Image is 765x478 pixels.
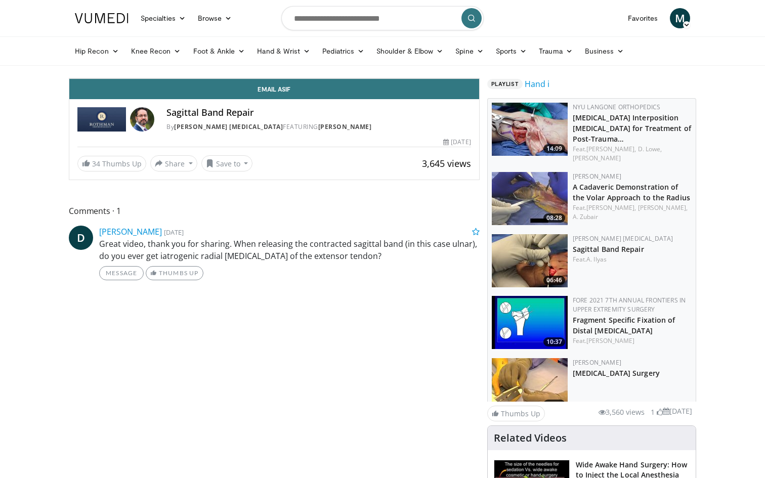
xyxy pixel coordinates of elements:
[573,358,621,367] a: [PERSON_NAME]
[316,41,370,61] a: Pediatrics
[201,155,253,171] button: Save to
[492,296,568,349] img: 919eb891-5331-414c-9ce1-ba0cf9ebd897.150x105_q85_crop-smart_upscale.jpg
[251,41,316,61] a: Hand & Wrist
[586,336,634,345] a: [PERSON_NAME]
[174,122,283,131] a: [PERSON_NAME] [MEDICAL_DATA]
[99,266,144,280] a: Message
[92,159,100,168] span: 34
[573,145,692,163] div: Feat.
[573,244,644,254] a: Sagittal Band Repair
[492,234,568,287] a: 06:46
[573,182,690,202] a: A Cadaveric Demonstration of the Volar Approach to the Radius
[135,8,192,28] a: Specialties
[69,226,93,250] a: D
[573,255,692,264] div: Feat.
[586,145,636,153] a: [PERSON_NAME],
[533,41,579,61] a: Trauma
[599,407,645,418] li: 3,560 views
[492,358,568,411] a: 01:21
[573,203,692,222] div: Feat.
[192,8,238,28] a: Browse
[492,234,568,287] img: 90296666-1f36-4e4f-abae-c614e14b4cd8.150x105_q85_crop-smart_upscale.jpg
[663,406,692,417] li: [DATE]
[638,203,688,212] a: [PERSON_NAME],
[573,113,691,144] a: [MEDICAL_DATA] Interposition [MEDICAL_DATA] for Treatment of Post-Trauma…
[146,266,203,280] a: Thumbs Up
[166,122,471,132] div: By FEATURING
[443,138,471,147] div: [DATE]
[543,144,565,153] span: 14:09
[69,79,479,99] a: Email Asif
[166,107,471,118] h4: Sagittal Band Repair
[573,154,621,162] a: [PERSON_NAME]
[187,41,251,61] a: Foot & Ankle
[77,156,146,171] a: 34 Thumbs Up
[490,41,533,61] a: Sports
[487,79,523,89] span: Playlist
[492,172,568,225] img: a8086feb-0b6f-42d6-96d7-49e869b0240e.150x105_q85_crop-smart_upscale.jpg
[99,238,480,262] p: Great video, thank you for sharing. When releasing the contracted sagittal band (in this case uln...
[492,103,568,156] a: 14:09
[586,255,607,264] a: A. Ilyas
[638,145,662,153] a: D. Lowe,
[281,6,484,30] input: Search topics, interventions
[543,213,565,223] span: 08:28
[69,204,480,218] span: Comments 1
[670,8,690,28] a: M
[651,407,655,417] span: 1
[318,122,372,131] a: [PERSON_NAME]
[573,103,661,111] a: NYU Langone Orthopedics
[543,337,565,346] span: 10:37
[492,103,568,156] img: 93331b59-fbb9-4c57-9701-730327dcd1cb.jpg.150x105_q85_crop-smart_upscale.jpg
[494,432,567,444] h4: Related Videos
[492,172,568,225] a: 08:28
[99,226,162,237] a: [PERSON_NAME]
[543,400,565,409] span: 01:21
[130,107,154,132] img: Avatar
[69,41,125,61] a: Hip Recon
[492,358,568,411] img: 4d62e26c-5b02-4d58-a187-ef316ad22622.150x105_q85_crop-smart_upscale.jpg
[422,157,471,169] span: 3,645 views
[579,41,630,61] a: Business
[164,228,184,237] small: [DATE]
[573,368,660,378] a: [MEDICAL_DATA] Surgery
[573,212,599,221] a: A. Zubair
[573,315,675,335] a: Fragment Specific Fixation of Distal [MEDICAL_DATA]
[543,276,565,285] span: 06:46
[125,41,187,61] a: Knee Recon
[77,107,126,132] img: Rothman Hand Surgery
[75,13,129,23] img: VuMedi Logo
[573,296,686,314] a: FORE 2021 7th Annual Frontiers in Upper Extremity Surgery
[586,203,636,212] a: [PERSON_NAME],
[525,78,549,90] a: Hand i
[573,234,673,243] a: [PERSON_NAME] [MEDICAL_DATA]
[487,406,545,421] a: Thumbs Up
[69,78,479,79] video-js: Video Player
[370,41,449,61] a: Shoulder & Elbow
[492,296,568,349] a: 10:37
[150,155,197,171] button: Share
[449,41,489,61] a: Spine
[573,336,692,345] div: Feat.
[622,8,664,28] a: Favorites
[573,172,621,181] a: [PERSON_NAME]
